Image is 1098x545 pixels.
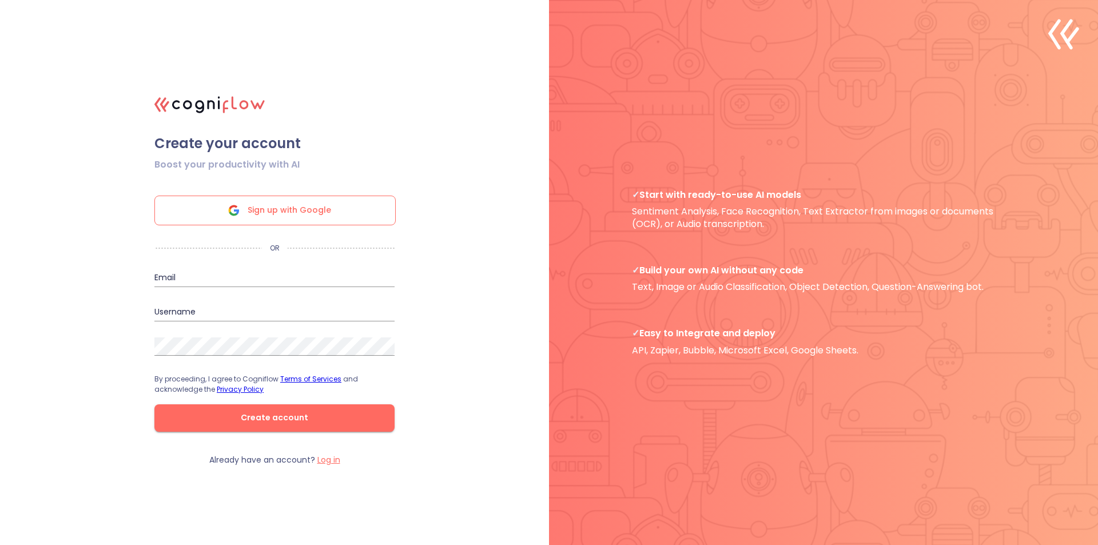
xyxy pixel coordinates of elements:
[154,135,395,152] span: Create your account
[632,327,639,340] b: ✓
[154,374,395,395] p: By proceeding, I agree to Cogniflow and acknowledge the
[173,411,376,425] span: Create account
[632,188,639,201] b: ✓
[632,264,1015,276] span: Build your own AI without any code
[632,327,1015,339] span: Easy to Integrate and deploy
[632,189,1015,230] p: Sentiment Analysis, Face Recognition, Text Extractor from images or documents (OCR), or Audio tra...
[632,189,1015,201] span: Start with ready-to-use AI models
[154,196,396,225] div: Sign up with Google
[217,384,264,394] a: Privacy Policy
[154,158,300,172] span: Boost your productivity with AI
[154,404,395,432] button: Create account
[262,244,288,253] p: OR
[317,454,340,466] label: Log in
[248,196,331,225] span: Sign up with Google
[632,264,1015,293] p: Text, Image or Audio Classification, Object Detection, Question-Answering bot.
[632,264,639,277] b: ✓
[280,374,341,384] a: Terms of Services
[209,455,340,466] p: Already have an account?
[632,327,1015,356] p: API, Zapier, Bubble, Microsoft Excel, Google Sheets.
